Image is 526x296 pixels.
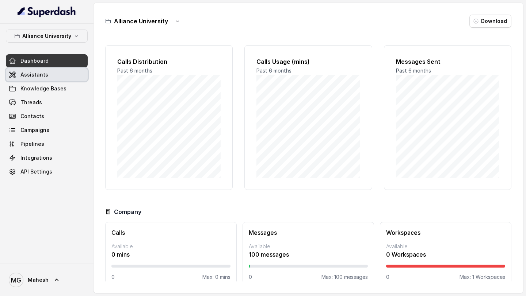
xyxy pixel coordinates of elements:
h3: Workspaces [386,228,505,237]
a: Pipelines [6,137,88,151]
button: Alliance University [6,30,88,43]
a: Threads [6,96,88,109]
a: Dashboard [6,54,88,67]
h3: Alliance University [114,17,168,26]
p: Alliance University [22,32,71,40]
span: Assistants [20,71,48,78]
a: API Settings [6,165,88,178]
span: Contacts [20,113,44,120]
p: 0 mins [111,250,230,259]
img: light.svg [18,6,76,17]
button: Download [469,15,511,28]
span: Pipelines [20,140,44,148]
a: Knowledge Bases [6,82,88,95]
span: Mahesh [28,276,49,284]
p: Available [249,243,368,250]
a: Mahesh [6,270,88,290]
h3: Calls [111,228,230,237]
h3: Messages [249,228,368,237]
span: Campaigns [20,126,49,134]
p: 100 messages [249,250,368,259]
span: Threads [20,99,42,106]
span: Past 6 months [256,67,291,74]
p: 0 Workspaces [386,250,505,259]
span: Dashboard [20,57,49,65]
a: Contacts [6,110,88,123]
p: Max: 1 Workspaces [460,273,505,281]
text: MG [11,276,21,284]
p: Available [386,243,505,250]
p: 0 [249,273,252,281]
a: Integrations [6,151,88,164]
span: API Settings [20,168,52,175]
h2: Calls Usage (mins) [256,57,360,66]
p: Max: 100 messages [321,273,368,281]
p: 0 [386,273,389,281]
p: 0 [111,273,115,281]
a: Campaigns [6,124,88,137]
a: Assistants [6,68,88,81]
h2: Messages Sent [396,57,499,66]
span: Integrations [20,154,52,161]
p: Available [111,243,230,250]
span: Past 6 months [117,67,152,74]
h2: Calls Distribution [117,57,221,66]
span: Knowledge Bases [20,85,66,92]
h3: Company [114,207,141,216]
span: Past 6 months [396,67,431,74]
p: Max: 0 mins [202,273,230,281]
